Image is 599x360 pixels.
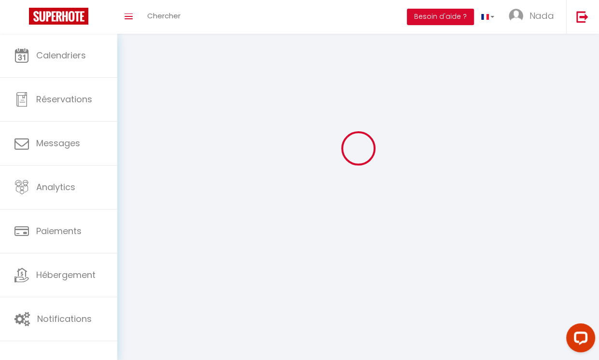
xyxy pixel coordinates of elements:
span: Hébergement [36,269,96,281]
span: Chercher [147,11,181,21]
img: ... [509,9,523,23]
span: Réservations [36,93,92,105]
span: Paiements [36,225,82,237]
span: Notifications [37,313,92,325]
span: Calendriers [36,49,86,61]
span: Analytics [36,181,75,193]
iframe: LiveChat chat widget [558,319,599,360]
img: logout [576,11,588,23]
button: Besoin d'aide ? [407,9,474,25]
span: Nada [529,10,554,22]
span: Messages [36,137,80,149]
img: Super Booking [29,8,88,25]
